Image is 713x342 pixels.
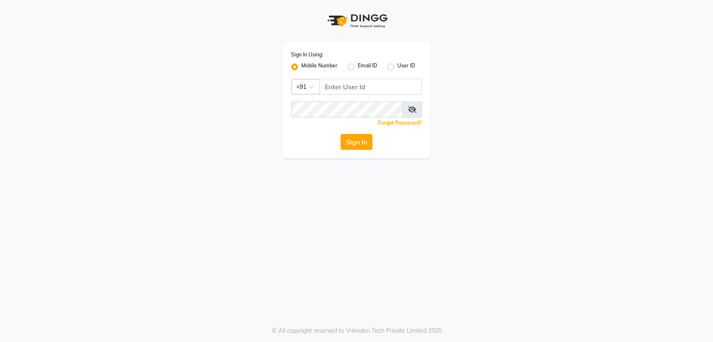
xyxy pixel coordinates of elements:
[291,102,403,118] input: Username
[397,62,415,72] label: User ID
[358,62,377,72] label: Email ID
[323,8,390,33] img: logo1.svg
[319,79,422,95] input: Username
[291,51,323,59] label: Sign In Using:
[340,134,373,150] button: Sign In
[301,62,338,72] label: Mobile Number
[378,120,422,126] a: Forgot Password?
